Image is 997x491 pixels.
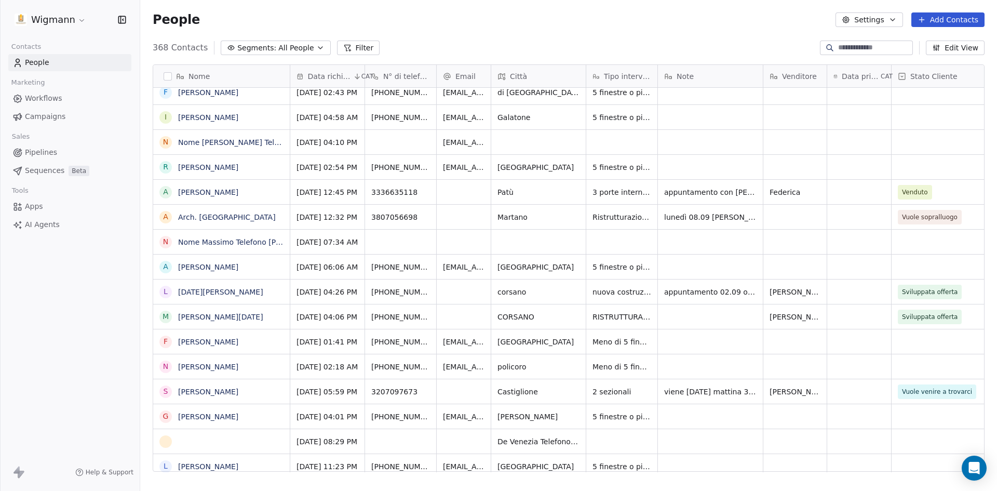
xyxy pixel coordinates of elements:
span: People [25,57,49,68]
span: [PHONE_NUMBER] [371,412,430,422]
button: Filter [337,41,380,55]
span: lunedì 08.09 [PERSON_NAME] va in cantiere per rilievo misure [664,212,757,222]
span: [GEOGRAPHIC_DATA] [497,162,580,172]
a: [PERSON_NAME] [178,163,238,171]
span: 5 finestre o più di 5 [592,412,651,422]
div: L [164,286,168,297]
span: [PHONE_NUMBER] [371,112,430,123]
span: [PHONE_NUMBER] [371,337,430,347]
span: di [GEOGRAPHIC_DATA], Provincia [497,87,580,98]
span: [DATE] 01:41 PM [297,337,358,347]
span: Sequences [25,165,64,176]
span: [PHONE_NUMBER] [371,461,430,472]
div: Stato Cliente [892,65,987,87]
a: SequencesBeta [8,162,131,179]
span: Federica [770,187,820,197]
span: [PERSON_NAME] [770,312,820,322]
span: Vuole venire a trovarci [902,387,972,397]
span: [EMAIL_ADDRESS][DOMAIN_NAME] [443,337,484,347]
div: grid [153,88,290,472]
span: 5 finestre o più di 5 [592,262,651,272]
span: [DATE] 02:54 PM [297,162,358,172]
div: R [163,162,168,172]
span: [DATE] 04:10 PM [297,137,358,148]
div: Open Intercom Messenger [962,456,987,481]
a: People [8,54,131,71]
div: S [164,386,168,397]
div: A [163,187,168,197]
span: Email [455,71,476,82]
div: A [163,261,168,272]
span: Note [677,71,694,82]
div: Data richiestaCAT [290,65,365,87]
div: M [163,311,169,322]
span: People [153,12,200,28]
span: [DATE] 04:06 PM [297,312,358,322]
span: [EMAIL_ADDRESS][DOMAIN_NAME] [443,112,484,123]
span: [DATE] 04:26 PM [297,287,358,297]
span: [GEOGRAPHIC_DATA] [497,461,580,472]
a: AI Agents [8,216,131,233]
div: I [165,112,167,123]
span: Nome [188,71,210,82]
span: [PERSON_NAME] [770,387,820,397]
span: [DATE] 04:01 PM [297,412,358,422]
span: Tools [7,183,33,198]
span: 3 porte interne da sostituire. [592,187,651,197]
a: [PERSON_NAME] [178,413,238,421]
span: [PHONE_NUMBER] [371,162,430,172]
span: Pipelines [25,147,57,158]
span: CAT [881,72,893,81]
span: 368 Contacts [153,42,208,54]
span: Stato Cliente [910,71,958,82]
span: [EMAIL_ADDRESS][DOMAIN_NAME] [443,262,484,272]
span: Wigmann [31,13,75,26]
span: [EMAIL_ADDRESS][DOMAIN_NAME] [443,412,484,422]
span: [DATE] 02:18 AM [297,362,358,372]
span: [EMAIL_ADDRESS][DOMAIN_NAME] [443,137,484,148]
span: [DATE] 07:34 AM [297,237,358,247]
span: CORSANO [497,312,580,322]
span: 2 sezionali [592,387,651,397]
div: G [163,411,169,422]
span: [EMAIL_ADDRESS][DOMAIN_NAME] [443,87,484,98]
a: Campaigns [8,108,131,125]
div: Venditore [763,65,827,87]
span: Ristrutturazione. 38 infissi da fare in legno + persiane (zanzariere??). Ha già fatto lavoro con ... [592,212,651,222]
span: Campaigns [25,111,65,122]
div: Tipo intervento [586,65,657,87]
span: [DATE] 04:58 AM [297,112,358,123]
div: Nome [153,65,290,87]
span: [PERSON_NAME] [497,412,580,422]
span: [DATE] 12:32 PM [297,212,358,222]
span: [DATE] 08:29 PM [297,436,358,447]
span: [GEOGRAPHIC_DATA] [497,337,580,347]
span: De Venezia Telefono [PHONE_NUMBER] Città Noci Email [EMAIL_ADDRESS][DOMAIN_NAME] Messaggio Buongi... [497,436,580,447]
span: 5 finestre o più di 5 [592,112,651,123]
span: Contacts [7,39,46,55]
img: 1630668995401.jpeg [15,14,27,26]
div: F [164,87,168,98]
a: [PERSON_NAME] [178,462,238,471]
span: Sales [7,129,34,144]
a: Workflows [8,90,131,107]
span: Sviluppata offerta [902,312,958,322]
div: N [163,236,168,247]
span: [DATE] 02:43 PM [297,87,358,98]
a: Arch. [GEOGRAPHIC_DATA] [178,213,276,221]
button: Edit View [926,41,985,55]
span: [PHONE_NUMBER] [371,87,430,98]
span: viene [DATE] mattina 3/9 alle 12.00 [664,387,757,397]
div: L [164,461,168,472]
span: Beta [69,166,89,176]
div: A [163,211,168,222]
a: [PERSON_NAME] [178,88,238,97]
span: [DATE] 11:23 PM [297,461,358,472]
span: Venduto [902,187,928,197]
span: 5 finestre o più di 5 [592,162,651,172]
span: Data primo contatto [842,71,879,82]
span: N° di telefono [383,71,430,82]
span: Segments: [237,43,276,54]
a: [PERSON_NAME] [178,113,238,122]
span: AI Agents [25,219,60,230]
